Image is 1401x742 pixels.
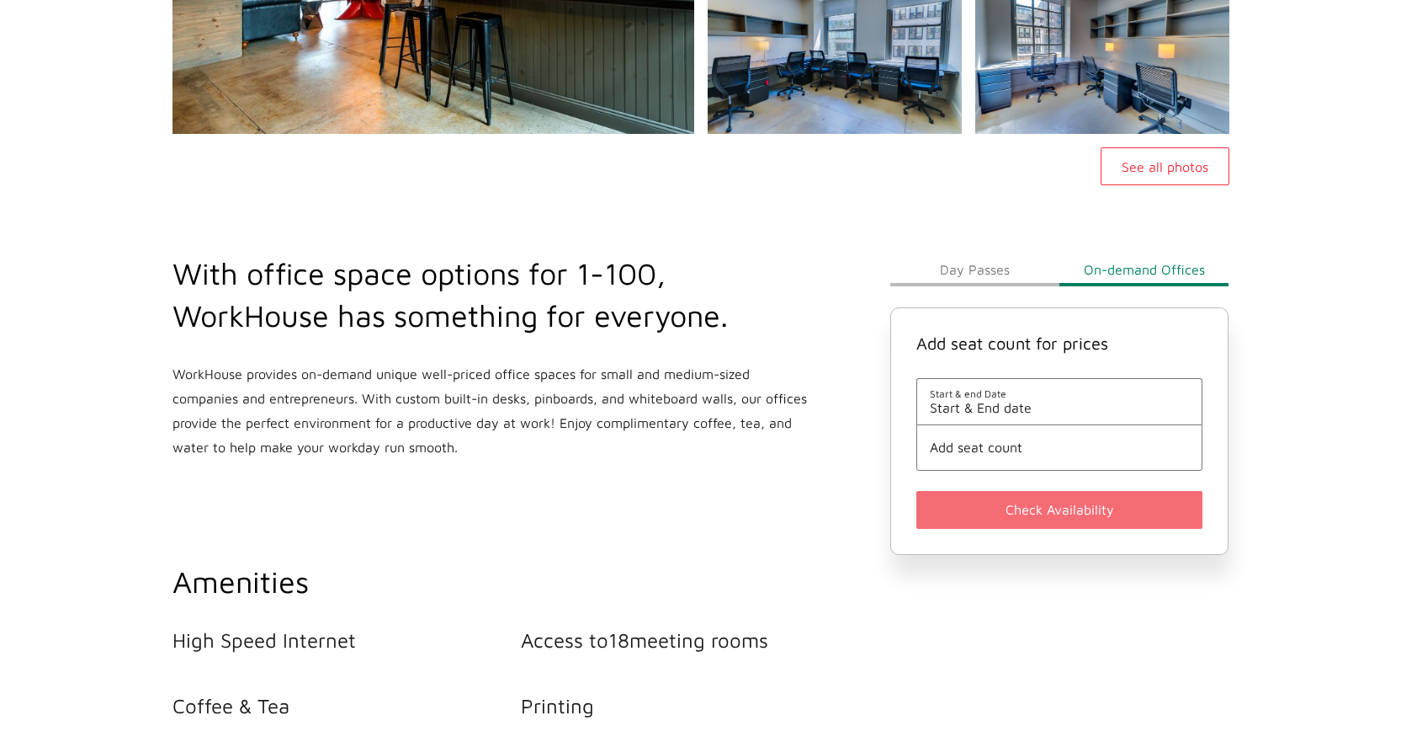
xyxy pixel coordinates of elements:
span: Start & end Date [930,387,1190,400]
button: Day Passes [890,253,1059,286]
button: Check Availability [916,491,1203,529]
button: Add seat count [930,440,1190,455]
span: Start & End date [930,400,1190,415]
p: WorkHouse provides on-demand unique well-priced office spaces for small and medium-sized companie... [172,362,810,460]
button: Start & end DateStart & End date [930,387,1190,415]
h2: With office space options for 1-100, WorkHouse has something for everyone. [172,253,810,337]
li: Coffee & Tea [172,694,522,718]
h4: Add seat count for prices [916,334,1203,353]
li: Printing [521,694,870,718]
h2: Amenities [172,561,870,603]
li: High Speed Internet [172,628,522,652]
button: On-demand Offices [1059,253,1229,286]
li: Access to 18 meeting rooms [521,628,870,652]
button: See all photos [1101,147,1229,185]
